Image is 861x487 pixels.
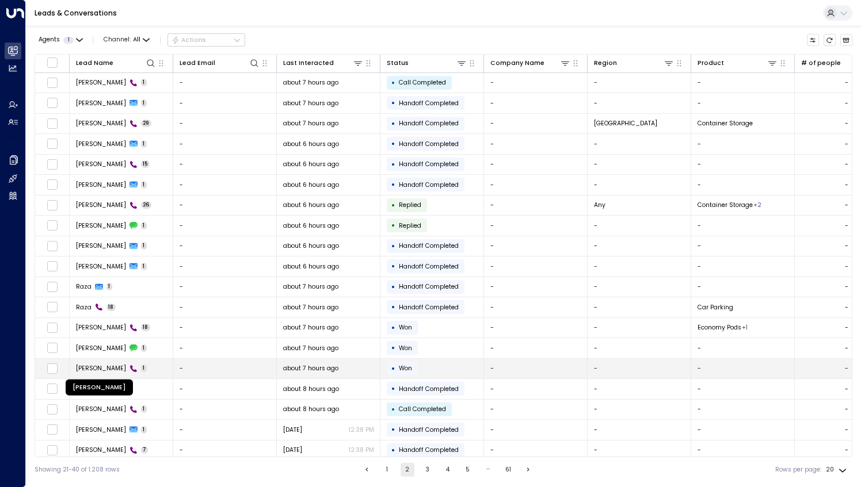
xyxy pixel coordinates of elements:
[594,57,675,68] div: Region
[76,58,113,68] div: Lead Name
[173,134,277,154] td: -
[141,446,148,454] span: 7
[840,34,853,47] button: Archived Leads
[801,58,841,68] div: # of people
[76,78,126,87] span: Alan Howard
[391,157,395,172] div: •
[484,297,588,317] td: -
[76,140,126,148] span: Teresa Chacko
[180,57,260,68] div: Lead Email
[391,402,395,417] div: •
[588,379,691,399] td: -
[76,344,126,352] span: Kusuma Sheenie Watson
[100,34,153,46] span: Channel:
[167,33,245,47] div: Button group with a nested menu
[283,303,338,312] span: about 7 hours ago
[399,323,412,332] span: Won
[391,320,395,335] div: •
[283,201,339,209] span: about 6 hours ago
[35,34,86,46] button: Agents1
[845,78,848,87] div: -
[173,73,277,93] td: -
[173,195,277,216] td: -
[742,323,748,332] div: Premium Pods
[399,446,459,454] span: Handoff Completed
[76,99,126,108] span: Alan Howard
[141,344,147,352] span: 1
[391,443,395,458] div: •
[133,36,140,43] span: All
[399,160,459,168] span: Handoff Completed
[391,422,395,437] div: •
[691,400,795,420] td: -
[47,240,58,251] span: Toggle select row
[399,344,412,352] span: Won
[399,201,421,209] span: Replied
[484,420,588,440] td: -
[698,57,778,68] div: Product
[76,181,126,189] span: Akshat
[399,405,446,413] span: Call Completed
[47,98,58,109] span: Toggle select row
[47,322,58,333] span: Toggle select row
[172,36,207,44] div: Actions
[399,140,459,148] span: Handoff Completed
[76,119,126,128] span: Alan Howard
[461,463,475,477] button: Go to page 5
[484,175,588,195] td: -
[76,57,157,68] div: Lead Name
[283,425,302,434] span: Aug 18, 2025
[39,37,60,43] span: Agents
[441,463,455,477] button: Go to page 4
[484,256,588,277] td: -
[588,297,691,317] td: -
[588,277,691,297] td: -
[173,236,277,256] td: -
[588,93,691,113] td: -
[484,400,588,420] td: -
[76,201,126,209] span: Akshat Ginnare
[588,216,691,236] td: -
[845,140,848,148] div: -
[399,385,459,393] span: Handoff Completed
[283,57,364,68] div: Last Interacted
[141,405,147,413] span: 1
[588,73,691,93] td: -
[588,134,691,154] td: -
[391,75,395,90] div: •
[47,159,58,170] span: Toggle select row
[391,361,395,376] div: •
[484,318,588,338] td: -
[66,379,133,396] div: [PERSON_NAME]
[698,58,724,68] div: Product
[76,425,126,434] span: Karim Nasser
[698,119,753,128] span: Container Storage
[76,262,126,271] span: Alan
[47,261,58,272] span: Toggle select row
[391,259,395,274] div: •
[399,303,459,312] span: Handoff Completed
[845,385,848,393] div: -
[283,241,339,250] span: about 6 hours ago
[484,114,588,134] td: -
[180,58,215,68] div: Lead Email
[173,297,277,317] td: -
[391,300,395,315] div: •
[484,134,588,154] td: -
[484,236,588,256] td: -
[141,160,150,168] span: 15
[484,277,588,297] td: -
[484,338,588,358] td: -
[691,440,795,461] td: -
[167,33,245,47] button: Actions
[360,463,536,477] nav: pagination navigation
[845,262,848,271] div: -
[100,34,153,46] button: Channel:All
[845,425,848,434] div: -
[283,119,338,128] span: about 7 hours ago
[691,134,795,154] td: -
[387,58,409,68] div: Status
[588,400,691,420] td: -
[173,379,277,399] td: -
[63,37,74,44] span: 1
